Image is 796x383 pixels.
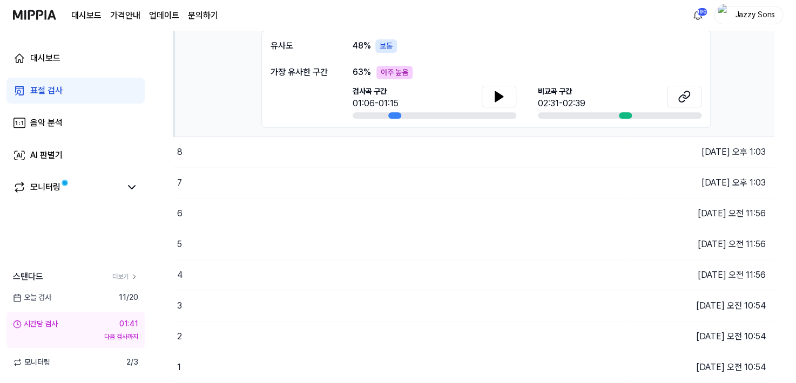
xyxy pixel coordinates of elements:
span: 오늘 검사 [13,292,51,303]
a: 음악 분석 [6,110,145,136]
a: 문의하기 [188,9,218,22]
a: 모니터링 [13,181,121,194]
button: 가격안내 [110,9,140,22]
div: 2 [177,330,182,343]
div: 다음 검사까지 [13,332,138,341]
span: 63 % [353,66,371,79]
div: 8 [177,146,183,159]
td: [DATE] 오전 10:54 [624,290,774,321]
div: 3 [177,299,182,312]
span: 48 % [353,39,371,52]
div: 6 [177,207,183,220]
span: 검사곡 구간 [353,86,399,97]
a: 대시보드 [6,45,145,71]
a: 더보기 [112,272,138,282]
a: 표절 검사 [6,78,145,104]
div: Jazzy Sons [734,9,776,20]
h1: 가장 유사한 곡 [184,10,253,128]
td: [DATE] 오후 1:03 [624,136,774,167]
div: 시간당 검사 [13,318,58,330]
span: 11 / 20 [119,292,138,303]
div: 대시보드 [30,52,60,65]
button: 알림190 [689,6,706,24]
div: 4 [177,269,183,282]
img: profile [718,4,731,26]
div: 표절 검사 [30,84,63,97]
div: 01:06-01:15 [353,97,399,110]
div: 아주 높음 [376,66,413,79]
button: profileJazzy Sons [714,6,783,24]
div: 7 [177,176,182,189]
td: [DATE] 오전 10:54 [624,352,774,382]
img: 알림 [691,9,704,22]
div: AI 판별기 [30,149,63,162]
span: 2 / 3 [126,357,138,368]
td: [DATE] 오전 10:54 [624,321,774,352]
div: 5 [177,238,182,251]
div: 음악 분석 [30,117,63,129]
div: 190 [697,8,707,16]
td: [DATE] 오전 11:56 [624,229,774,259]
div: 01:41 [119,318,138,330]
td: [DATE] 오전 11:56 [624,198,774,229]
a: 대시보드 [71,9,102,22]
span: 스탠다드 [13,270,43,283]
a: AI 판별기 [6,142,145,168]
td: [DATE] 오전 11:56 [624,259,774,290]
div: 보통 [375,39,397,53]
a: 업데이트 [149,9,179,22]
div: 02:31-02:39 [538,97,585,110]
span: 비교곡 구간 [538,86,585,97]
div: 가장 유사한 구간 [271,66,331,79]
div: 1 [177,361,181,374]
div: 모니터링 [30,181,60,194]
span: 모니터링 [13,357,50,368]
div: 유사도 [271,39,331,53]
td: [DATE] 오후 1:03 [624,167,774,198]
